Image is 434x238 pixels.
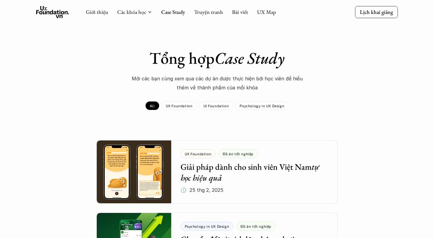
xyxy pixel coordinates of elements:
[203,104,229,108] p: UI Foundation
[355,6,398,18] a: Lịch khai giảng
[86,8,108,15] a: Giới thiệu
[127,74,307,92] p: Mời các bạn cùng xem qua các dự án được thực hiện bới học viên để hiểu thêm về thành phẩm của mỗi...
[257,8,276,15] a: UX Map
[112,48,322,68] h1: Tổng hợp
[194,8,223,15] a: Truyện tranh
[96,140,338,204] a: Giải pháp dành cho sinh viên Việt Namtự học hiệu quả🕔 25 thg 2, 2025
[215,47,285,69] em: Case Study
[166,104,193,108] p: UX Foundation
[150,104,155,108] p: All
[161,8,185,15] a: Case Study
[240,104,284,108] p: Psychology in UX Design
[117,8,146,15] a: Các khóa học
[360,8,393,15] p: Lịch khai giảng
[232,8,248,15] a: Bài viết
